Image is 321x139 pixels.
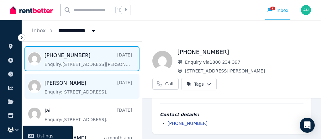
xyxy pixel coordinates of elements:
[45,79,132,95] a: [PERSON_NAME][DATE]Enquiry:[STREET_ADDRESS].
[45,107,132,123] a: Jai[DATE]Enquiry:[STREET_ADDRESS].
[187,81,204,87] span: Tags
[177,48,311,56] h1: [PHONE_NUMBER]
[152,78,179,90] a: Call
[300,118,315,133] div: Open Intercom Messenger
[32,28,46,34] a: Inbox
[160,111,303,118] h4: Contact details:
[165,81,173,87] span: Call
[185,68,311,74] span: [STREET_ADDRESS][PERSON_NAME]
[301,5,311,15] img: ant.clay99@gmail.com
[181,78,217,90] button: Tags
[152,51,172,71] img: (02) 6663 3365
[270,7,275,10] span: 2
[125,8,127,13] span: k
[266,7,288,13] div: Inbox
[22,20,107,41] nav: Breadcrumb
[45,52,132,67] a: [PHONE_NUMBER][DATE]Enquiry:[STREET_ADDRESS][PERSON_NAME].
[10,5,53,15] img: RentBetter
[167,121,208,126] a: [PHONE_NUMBER]
[185,59,311,65] span: Enquiry via 1800 234 397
